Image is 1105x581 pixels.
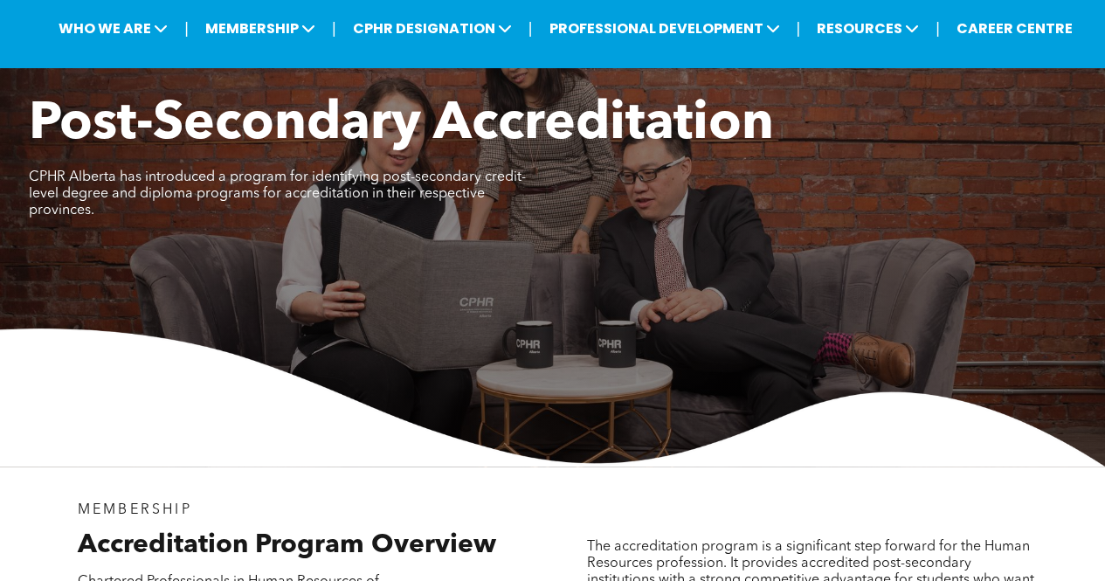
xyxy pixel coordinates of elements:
div: Domain: [DOMAIN_NAME] [45,45,192,59]
img: tab_domain_overview_orange.svg [47,101,61,115]
img: logo_orange.svg [28,28,42,42]
span: WHO WE ARE [53,12,173,45]
li: | [184,10,189,46]
div: v 4.0.25 [49,28,86,42]
span: RESOURCES [811,12,924,45]
li: | [332,10,336,46]
a: CAREER CENTRE [951,12,1078,45]
span: MEMBERSHIP [200,12,321,45]
div: Keywords by Traffic [193,103,294,114]
div: Domain Overview [66,103,156,114]
span: Post-Secondary Accreditation [29,99,774,151]
span: CPHR DESIGNATION [348,12,517,45]
img: tab_keywords_by_traffic_grey.svg [174,101,188,115]
li: | [796,10,800,46]
li: | [528,10,533,46]
li: | [936,10,940,46]
span: CPHR Alberta has introduced a program for identifying post-secondary credit-level degree and dipl... [29,170,526,218]
span: Accreditation Program Overview [78,532,496,558]
span: PROFESSIONAL DEVELOPMENT [543,12,784,45]
img: website_grey.svg [28,45,42,59]
span: MEMBERSHIP [78,503,192,517]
